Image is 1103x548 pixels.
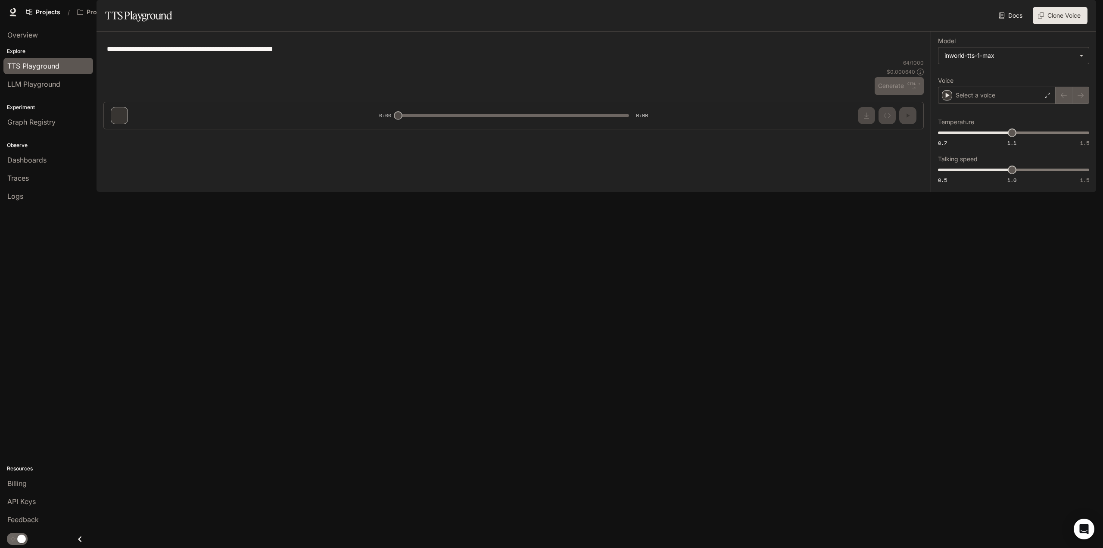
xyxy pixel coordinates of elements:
span: 0.5 [938,176,947,184]
span: 0.7 [938,139,947,147]
p: Talking speed [938,156,978,162]
button: Clone Voice [1033,7,1087,24]
p: Temperature [938,119,974,125]
p: Select a voice [956,91,995,100]
p: Project Atlas (NBCU) Multi-Agent [87,9,135,16]
span: 1.1 [1007,139,1016,147]
p: 64 / 1000 [903,59,924,66]
span: 1.0 [1007,176,1016,184]
h1: TTS Playground [105,7,172,24]
div: inworld-tts-1-max [944,51,1075,60]
div: inworld-tts-1-max [938,47,1089,64]
p: Model [938,38,956,44]
div: / [64,8,73,17]
a: Go to projects [22,3,64,21]
span: Projects [36,9,60,16]
span: 1.5 [1080,139,1089,147]
p: $ 0.000640 [887,68,915,75]
span: 1.5 [1080,176,1089,184]
a: Docs [997,7,1026,24]
div: Open Intercom Messenger [1074,519,1094,539]
button: Open workspace menu [73,3,148,21]
p: Voice [938,78,953,84]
